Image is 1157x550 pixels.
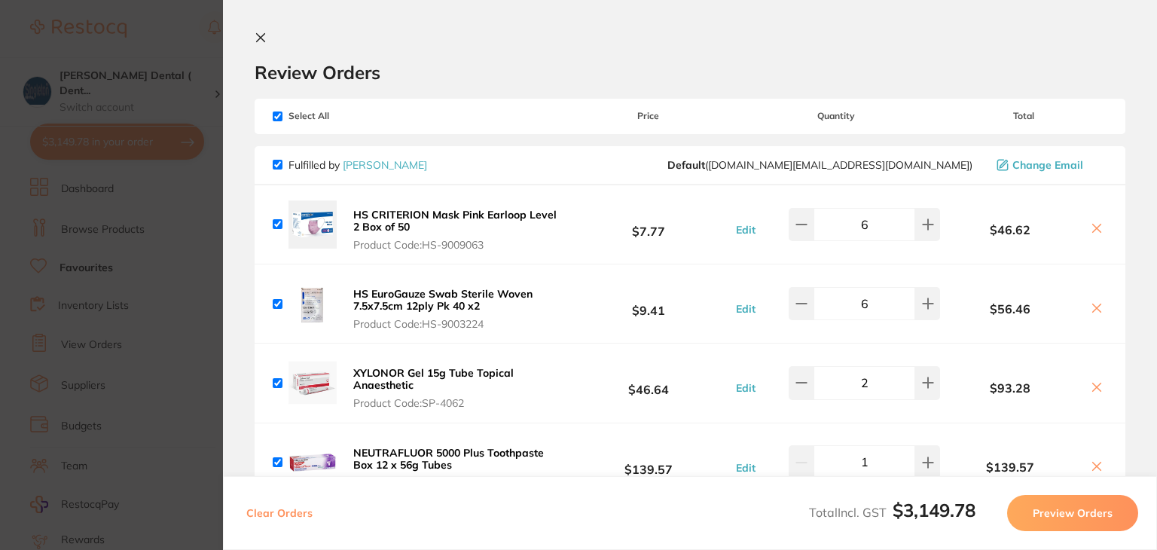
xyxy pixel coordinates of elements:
b: NEUTRAFLUOR 5000 Plus Toothpaste Box 12 x 56g Tubes [353,446,544,472]
b: $46.64 [565,369,732,397]
img: NHp5ZTZzMA [288,200,337,249]
span: Total Incl. GST [809,505,975,520]
button: HS EuroGauze Swab Sterile Woven 7.5x7.5cm 12ply Pk 40 x2 Product Code:HS-9003224 [349,287,565,331]
b: $93.28 [940,381,1080,395]
span: Product Code: HS-9003224 [353,318,560,330]
span: Price [565,111,732,121]
b: $46.62 [940,223,1080,237]
h2: Review Orders [255,61,1125,84]
button: Edit [731,381,760,395]
span: customer.care@henryschein.com.au [667,159,972,171]
b: $139.57 [940,460,1080,474]
button: Edit [731,223,760,237]
b: $56.46 [940,302,1080,316]
span: Change Email [1012,159,1083,171]
p: Fulfilled by [288,159,427,171]
img: b2FldTcwcA [288,438,337,487]
button: NEUTRAFLUOR 5000 Plus Toothpaste Box 12 x 56g Tubes Product Code:CG-AU00556A [349,446,565,490]
b: Default [667,158,705,172]
b: $3,149.78 [893,499,975,521]
button: Edit [731,302,760,316]
b: $7.77 [565,210,732,238]
button: Change Email [992,158,1107,172]
span: Total [940,111,1107,121]
b: $139.57 [565,448,732,476]
button: Edit [731,461,760,475]
span: Select All [273,111,423,121]
img: Y2xvZ2F3MA [288,359,337,407]
button: XYLONOR Gel 15g Tube Topical Anaesthetic Product Code:SP-4062 [349,366,565,410]
b: $9.41 [565,290,732,318]
b: XYLONOR Gel 15g Tube Topical Anaesthetic [353,366,514,392]
span: Product Code: HS-9009063 [353,239,560,251]
b: HS EuroGauze Swab Sterile Woven 7.5x7.5cm 12ply Pk 40 x2 [353,287,533,313]
b: HS CRITERION Mask Pink Earloop Level 2 Box of 50 [353,208,557,234]
button: Preview Orders [1007,495,1138,531]
span: Product Code: SP-4062 [353,397,560,409]
button: HS CRITERION Mask Pink Earloop Level 2 Box of 50 Product Code:HS-9009063 [349,208,565,252]
img: bmdhMW1jcw [288,280,337,328]
a: [PERSON_NAME] [343,158,427,172]
span: Quantity [731,111,940,121]
button: Clear Orders [242,495,317,531]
